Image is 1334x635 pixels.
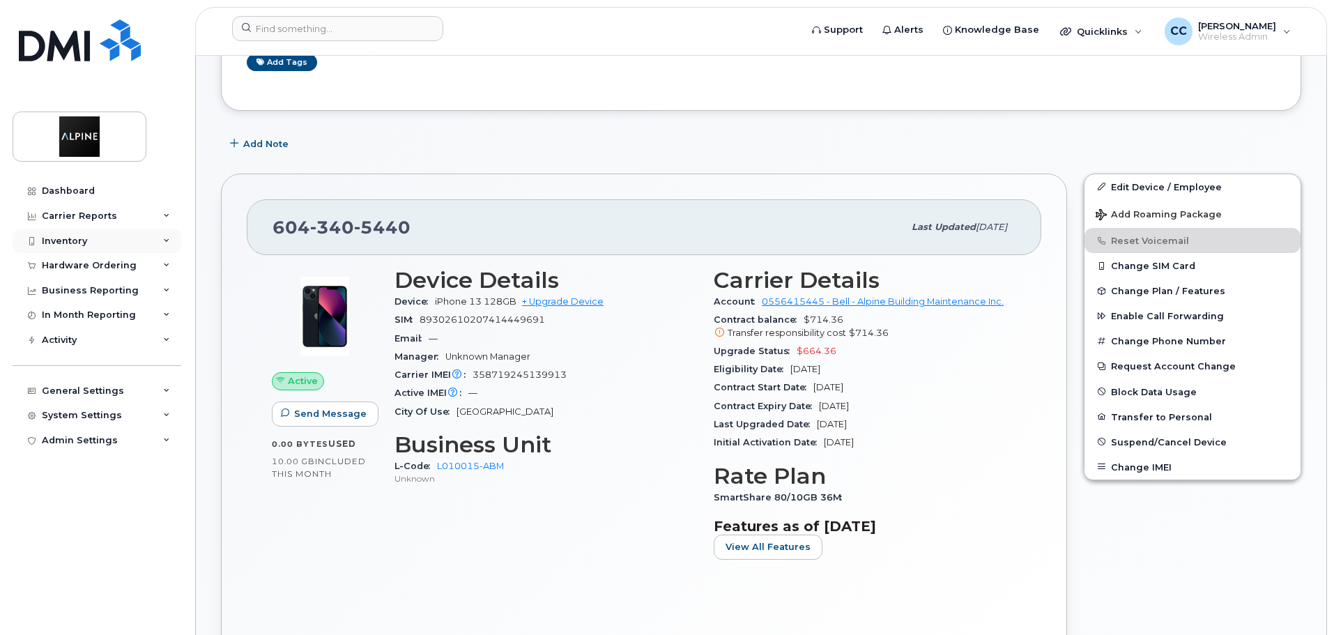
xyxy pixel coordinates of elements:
span: Alerts [894,23,923,37]
span: — [468,388,477,398]
span: Support [824,23,863,37]
span: [DATE] [976,222,1007,232]
button: Change Plan / Features [1084,278,1301,303]
span: [PERSON_NAME] [1198,20,1276,31]
span: Device [394,296,435,307]
button: Change SIM Card [1084,253,1301,278]
span: Transfer responsibility cost [728,328,846,338]
button: Change IMEI [1084,454,1301,480]
button: Send Message [272,401,378,427]
button: Enable Call Forwarding [1084,303,1301,328]
span: Unknown Manager [445,351,530,362]
span: Eligibility Date [714,364,790,374]
a: Knowledge Base [933,16,1049,44]
span: [GEOGRAPHIC_DATA] [457,406,553,417]
span: [DATE] [824,437,854,447]
span: — [429,333,438,344]
span: $714.36 [849,328,889,338]
span: Add Note [243,137,289,151]
span: Carrier IMEI [394,369,473,380]
span: View All Features [726,540,811,553]
span: Active IMEI [394,388,468,398]
span: Contract Start Date [714,382,813,392]
img: image20231002-3703462-1ig824h.jpeg [283,275,367,358]
button: Request Account Change [1084,353,1301,378]
span: Active [288,374,318,388]
button: Transfer to Personal [1084,404,1301,429]
p: Unknown [394,473,697,484]
span: Send Message [294,407,367,420]
h3: Features as of [DATE] [714,518,1016,535]
span: 5440 [354,217,411,238]
button: Block Data Usage [1084,379,1301,404]
span: Account [714,296,762,307]
button: Add Roaming Package [1084,199,1301,228]
span: Knowledge Base [955,23,1039,37]
button: Suspend/Cancel Device [1084,429,1301,454]
span: CC [1170,23,1187,40]
button: Add Note [221,132,300,157]
span: SIM [394,314,420,325]
span: Change Plan / Features [1111,286,1225,296]
span: Contract Expiry Date [714,401,819,411]
span: Add Roaming Package [1096,209,1222,222]
a: Alerts [873,16,933,44]
span: 0.00 Bytes [272,439,328,449]
span: 89302610207414449691 [420,314,545,325]
span: Last Upgraded Date [714,419,817,429]
span: Wireless Admin [1198,31,1276,43]
a: + Upgrade Device [522,296,604,307]
span: [DATE] [819,401,849,411]
span: Manager [394,351,445,362]
span: $714.36 [714,314,1016,339]
span: Contract balance [714,314,804,325]
h3: Device Details [394,268,697,293]
div: Quicklinks [1050,17,1152,45]
span: Enable Call Forwarding [1111,311,1224,321]
h3: Carrier Details [714,268,1016,293]
h3: Business Unit [394,432,697,457]
span: City Of Use [394,406,457,417]
span: L-Code [394,461,437,471]
button: View All Features [714,535,822,560]
span: Initial Activation Date [714,437,824,447]
h3: Rate Plan [714,464,1016,489]
a: Edit Device / Employee [1084,174,1301,199]
span: $664.36 [797,346,836,356]
span: Last updated [912,222,976,232]
a: L010015-ABM [437,461,504,471]
a: Add tags [247,54,317,71]
span: [DATE] [817,419,847,429]
span: 358719245139913 [473,369,567,380]
button: Change Phone Number [1084,328,1301,353]
input: Find something... [232,16,443,41]
a: Support [802,16,873,44]
a: 0556415445 - Bell - Alpine Building Maintenance Inc. [762,296,1004,307]
button: Reset Voicemail [1084,228,1301,253]
span: 340 [310,217,354,238]
span: Upgrade Status [714,346,797,356]
span: included this month [272,456,366,479]
span: iPhone 13 128GB [435,296,516,307]
span: used [328,438,356,449]
span: 604 [273,217,411,238]
span: SmartShare 80/10GB 36M [714,492,849,503]
span: Quicklinks [1077,26,1128,37]
span: 10.00 GB [272,457,315,466]
div: Clara Coelho [1155,17,1301,45]
span: [DATE] [813,382,843,392]
span: Suspend/Cancel Device [1111,436,1227,447]
span: [DATE] [790,364,820,374]
span: Email [394,333,429,344]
